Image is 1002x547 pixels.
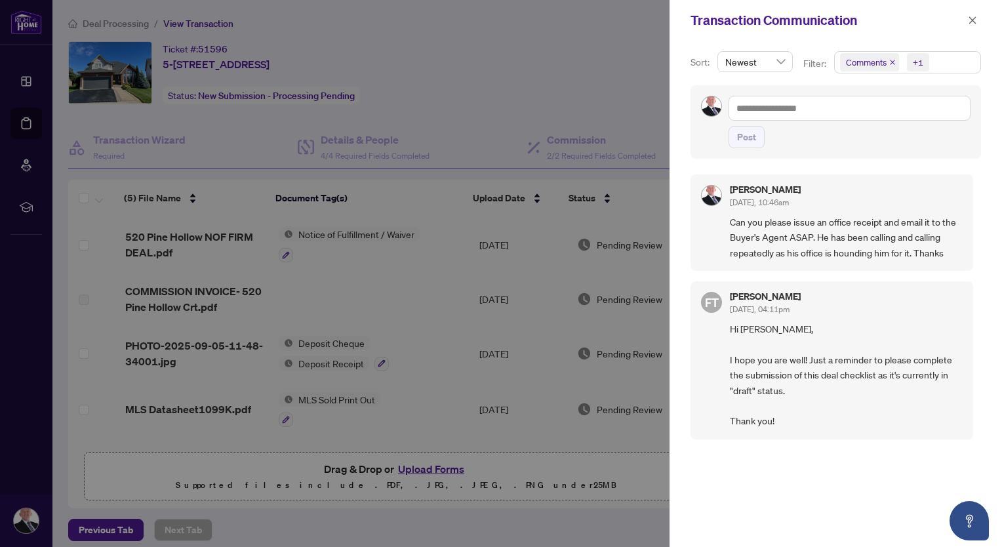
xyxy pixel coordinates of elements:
span: FT [705,293,719,312]
p: Sort: [691,55,712,70]
h5: [PERSON_NAME] [730,185,801,194]
img: Profile Icon [702,186,721,205]
span: Newest [725,52,785,71]
p: Filter: [803,56,828,71]
span: Hi [PERSON_NAME], I hope you are well! Just a reminder to please complete the submission of this ... [730,321,963,429]
h5: [PERSON_NAME] [730,292,801,301]
span: [DATE], 10:46am [730,197,789,207]
span: close [968,16,977,25]
span: [DATE], 04:11pm [730,304,790,314]
img: Profile Icon [702,96,721,116]
div: +1 [913,56,923,69]
button: Post [729,126,765,148]
button: Open asap [950,501,989,540]
span: Comments [846,56,887,69]
span: close [889,59,896,66]
div: Transaction Communication [691,10,964,30]
span: Can you please issue an office receipt and email it to the Buyer's Agent ASAP. He has been callin... [730,214,963,260]
span: Comments [840,53,899,71]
